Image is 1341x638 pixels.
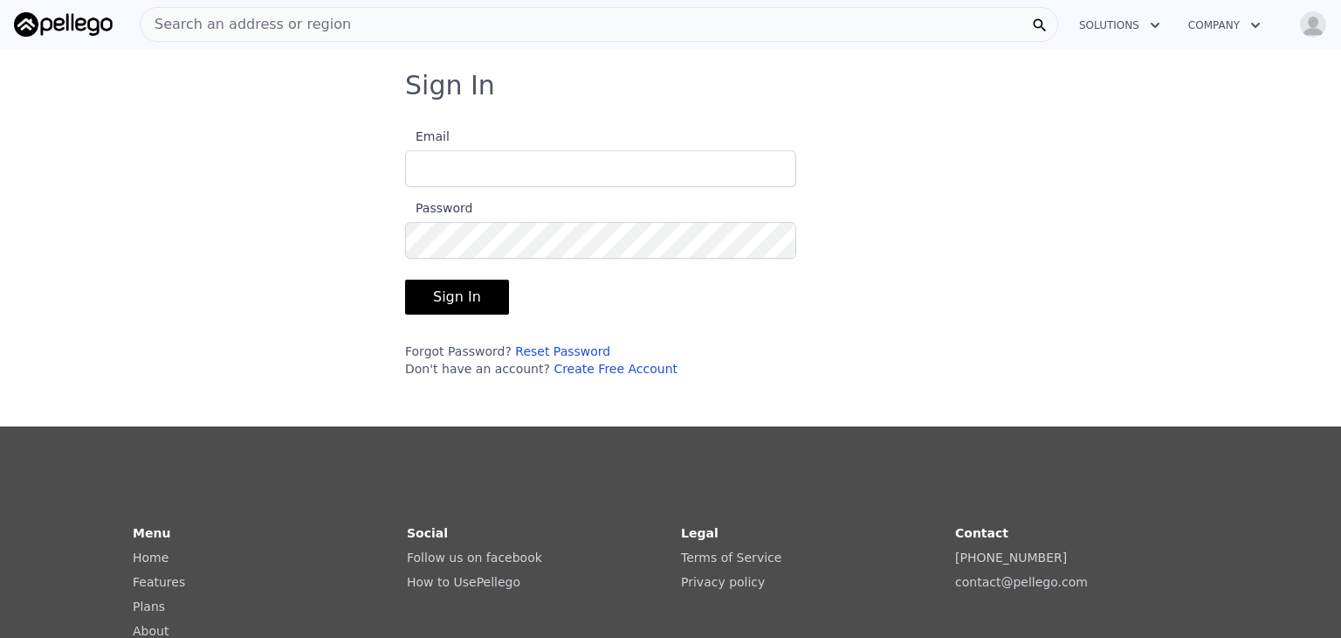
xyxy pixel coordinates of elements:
button: Sign In [405,280,509,315]
a: Terms of Service [681,551,781,565]
strong: Legal [681,526,719,540]
div: Forgot Password? Don't have an account? [405,343,796,378]
a: contact@pellego.com [955,575,1088,589]
button: Solutions [1065,10,1174,41]
a: Home [133,551,168,565]
a: Follow us on facebook [407,551,542,565]
strong: Contact [955,526,1008,540]
input: Email [405,150,796,187]
img: avatar [1299,10,1327,38]
a: How to UsePellego [407,575,520,589]
input: Password [405,222,796,259]
button: Company [1174,10,1275,41]
a: Plans [133,600,165,614]
span: Email [405,129,450,143]
a: Privacy policy [681,575,765,589]
strong: Social [407,526,448,540]
a: Create Free Account [554,362,677,376]
h3: Sign In [405,70,936,101]
a: About [133,624,168,638]
span: Search an address or region [141,14,351,35]
a: Features [133,575,185,589]
a: [PHONE_NUMBER] [955,551,1067,565]
span: Password [405,201,472,215]
strong: Menu [133,526,170,540]
img: Pellego [14,12,113,37]
a: Reset Password [515,344,610,358]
